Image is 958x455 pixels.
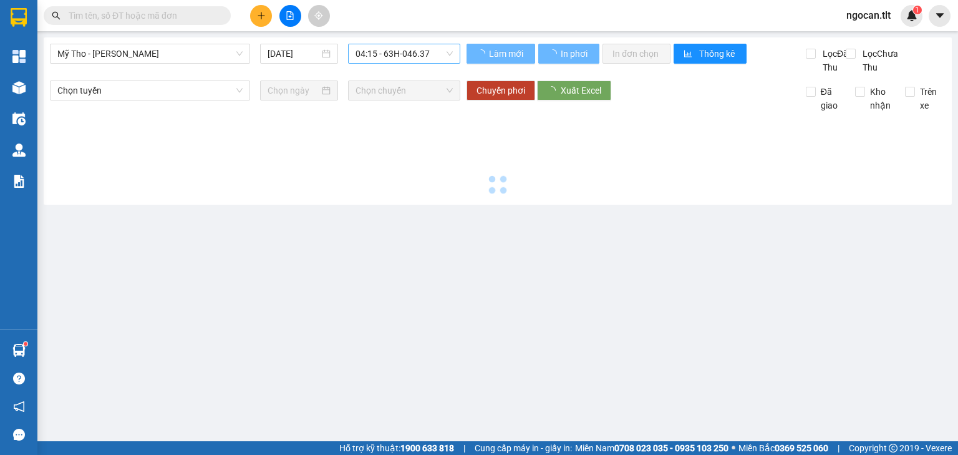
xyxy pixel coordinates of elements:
[775,443,828,453] strong: 0369 525 060
[467,81,535,100] button: Chuyển phơi
[467,44,535,64] button: Làm mới
[602,44,670,64] button: In đơn chọn
[463,441,465,455] span: |
[738,441,828,455] span: Miền Bắc
[913,6,922,14] sup: 1
[314,11,323,20] span: aim
[12,144,26,157] img: warehouse-icon
[13,429,25,441] span: message
[934,10,946,21] span: caret-down
[816,85,846,112] span: Đã giao
[699,47,737,61] span: Thống kê
[684,49,694,59] span: bar-chart
[356,44,453,63] span: 04:15 - 63H-046.37
[308,5,330,27] button: aim
[836,7,901,23] span: ngocan.tlt
[339,441,454,455] span: Hỗ trợ kỹ thuật:
[906,10,917,21] img: icon-new-feature
[69,9,216,22] input: Tìm tên, số ĐT hoặc mã đơn
[400,443,454,453] strong: 1900 633 818
[818,47,850,74] span: Lọc Đã Thu
[12,50,26,63] img: dashboard-icon
[838,441,839,455] span: |
[915,6,919,14] span: 1
[250,5,272,27] button: plus
[489,47,525,61] span: Làm mới
[24,342,27,346] sup: 1
[561,84,601,97] span: Xuất Excel
[13,401,25,413] span: notification
[52,11,60,20] span: search
[268,47,319,61] input: 14/08/2025
[732,446,735,451] span: ⚪️
[561,47,589,61] span: In phơi
[12,175,26,188] img: solution-icon
[13,373,25,384] span: question-circle
[538,44,599,64] button: In phơi
[286,11,294,20] span: file-add
[12,344,26,357] img: warehouse-icon
[915,85,946,112] span: Trên xe
[929,5,951,27] button: caret-down
[865,85,896,112] span: Kho nhận
[475,441,572,455] span: Cung cấp máy in - giấy in:
[614,443,728,453] strong: 0708 023 035 - 0935 103 250
[674,44,747,64] button: bar-chartThống kê
[548,49,559,58] span: loading
[889,444,898,453] span: copyright
[57,81,243,100] span: Chọn tuyến
[11,8,27,27] img: logo-vxr
[537,81,611,100] button: Xuất Excel
[57,44,243,63] span: Mỹ Tho - Hồ Chí Minh
[547,86,561,95] span: loading
[477,49,487,58] span: loading
[12,112,26,125] img: warehouse-icon
[268,84,319,97] input: Chọn ngày
[257,11,266,20] span: plus
[279,5,301,27] button: file-add
[858,47,906,74] span: Lọc Chưa Thu
[12,81,26,94] img: warehouse-icon
[575,441,728,455] span: Miền Nam
[356,81,453,100] span: Chọn chuyến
